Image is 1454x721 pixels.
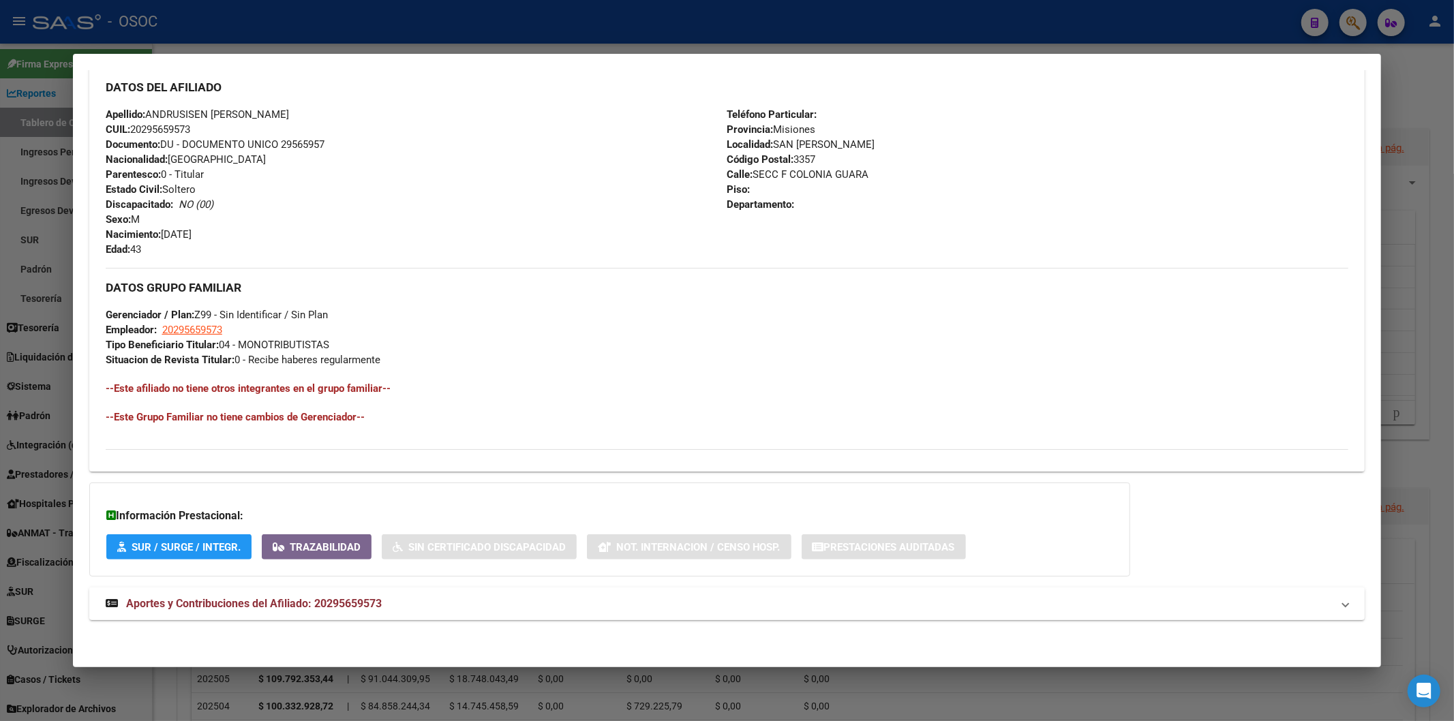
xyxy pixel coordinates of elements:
mat-expansion-panel-header: Aportes y Contribuciones del Afiliado: 20295659573 [89,587,1365,620]
span: 0 - Recibe haberes regularmente [106,354,380,366]
span: Trazabilidad [290,541,361,553]
button: Prestaciones Auditadas [802,534,966,559]
strong: Tipo Beneficiario Titular: [106,339,219,351]
span: [DATE] [106,228,192,241]
span: Sin Certificado Discapacidad [408,541,566,553]
strong: Discapacitado: [106,198,173,211]
span: M [106,213,140,226]
strong: Calle: [727,168,753,181]
span: Soltero [106,183,196,196]
span: SECC F COLONIA GUARA [727,168,869,181]
strong: Apellido: [106,108,145,121]
strong: Sexo: [106,213,131,226]
button: SUR / SURGE / INTEGR. [106,534,252,559]
span: Aportes y Contribuciones del Afiliado: 20295659573 [126,597,382,610]
span: 43 [106,243,141,256]
span: Z99 - Sin Identificar / Sin Plan [106,309,328,321]
strong: Parentesco: [106,168,161,181]
button: Sin Certificado Discapacidad [382,534,577,559]
span: SAN [PERSON_NAME] [727,138,875,151]
strong: Código Postal: [727,153,794,166]
strong: Nacionalidad: [106,153,168,166]
strong: Edad: [106,243,130,256]
span: Prestaciones Auditadas [824,541,955,553]
span: 20295659573 [162,324,222,336]
strong: Situacion de Revista Titular: [106,354,234,366]
div: Open Intercom Messenger [1408,675,1440,707]
span: DU - DOCUMENTO UNICO 29565957 [106,138,324,151]
h4: --Este Grupo Familiar no tiene cambios de Gerenciador-- [106,410,1349,425]
strong: Gerenciador / Plan: [106,309,194,321]
span: Not. Internacion / Censo Hosp. [616,541,781,553]
h4: --Este afiliado no tiene otros integrantes en el grupo familiar-- [106,381,1349,396]
span: 04 - MONOTRIBUTISTAS [106,339,329,351]
strong: Localidad: [727,138,774,151]
span: 3357 [727,153,816,166]
strong: CUIL: [106,123,130,136]
strong: Estado Civil: [106,183,162,196]
span: Misiones [727,123,816,136]
span: [GEOGRAPHIC_DATA] [106,153,266,166]
strong: Nacimiento: [106,228,161,241]
strong: Teléfono Particular: [727,108,817,121]
strong: Departamento: [727,198,795,211]
span: 0 - Titular [106,168,204,181]
strong: Documento: [106,138,160,151]
strong: Provincia: [727,123,774,136]
strong: Piso: [727,183,751,196]
button: Trazabilidad [262,534,372,559]
h3: DATOS GRUPO FAMILIAR [106,280,1349,295]
button: Not. Internacion / Censo Hosp. [587,534,791,559]
strong: Empleador: [106,324,157,336]
span: SUR / SURGE / INTEGR. [132,541,241,553]
i: NO (00) [179,198,213,211]
span: 20295659573 [106,123,190,136]
h3: Información Prestacional: [106,508,1113,524]
h3: DATOS DEL AFILIADO [106,80,1349,95]
span: ANDRUSISEN [PERSON_NAME] [106,108,289,121]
